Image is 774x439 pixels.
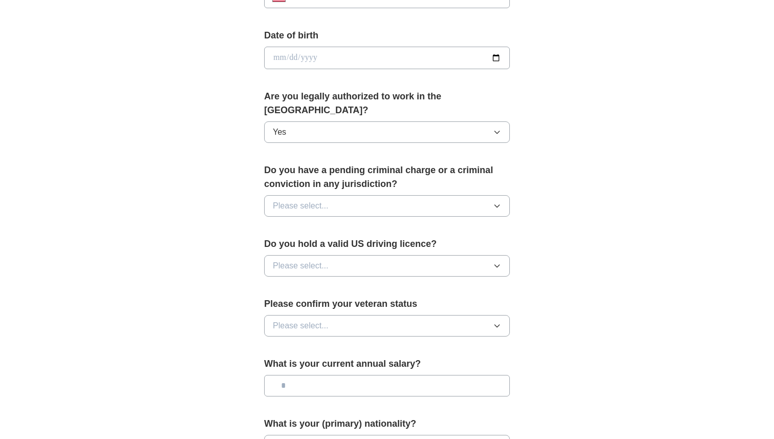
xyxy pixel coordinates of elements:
[264,255,510,277] button: Please select...
[264,90,510,117] label: Are you legally authorized to work in the [GEOGRAPHIC_DATA]?
[264,163,510,191] label: Do you have a pending criminal charge or a criminal conviction in any jurisdiction?
[273,320,329,332] span: Please select...
[264,121,510,143] button: Yes
[264,315,510,337] button: Please select...
[264,297,510,311] label: Please confirm your veteran status
[264,357,510,371] label: What is your current annual salary?
[273,200,329,212] span: Please select...
[273,260,329,272] span: Please select...
[264,29,510,43] label: Date of birth
[273,126,286,138] span: Yes
[264,195,510,217] button: Please select...
[264,237,510,251] label: Do you hold a valid US driving licence?
[264,417,510,431] label: What is your (primary) nationality?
